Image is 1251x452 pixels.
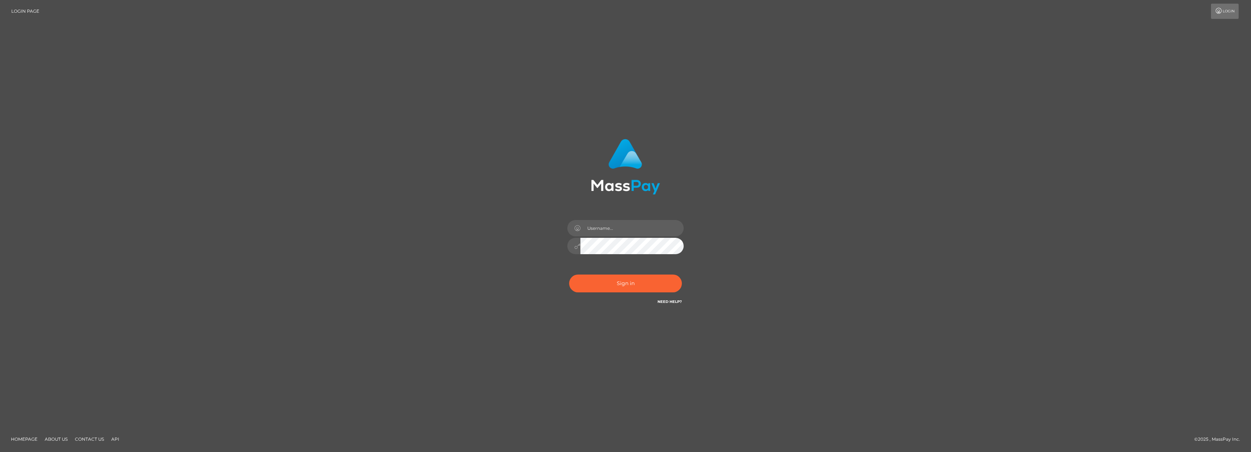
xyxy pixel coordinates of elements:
a: About Us [42,433,71,445]
div: © 2025 , MassPay Inc. [1194,435,1246,443]
a: API [108,433,122,445]
a: Login [1211,4,1239,19]
input: Username... [580,220,684,236]
button: Sign in [569,275,682,292]
img: MassPay Login [591,139,660,195]
a: Homepage [8,433,40,445]
a: Login Page [11,4,39,19]
a: Contact Us [72,433,107,445]
a: Need Help? [658,299,682,304]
